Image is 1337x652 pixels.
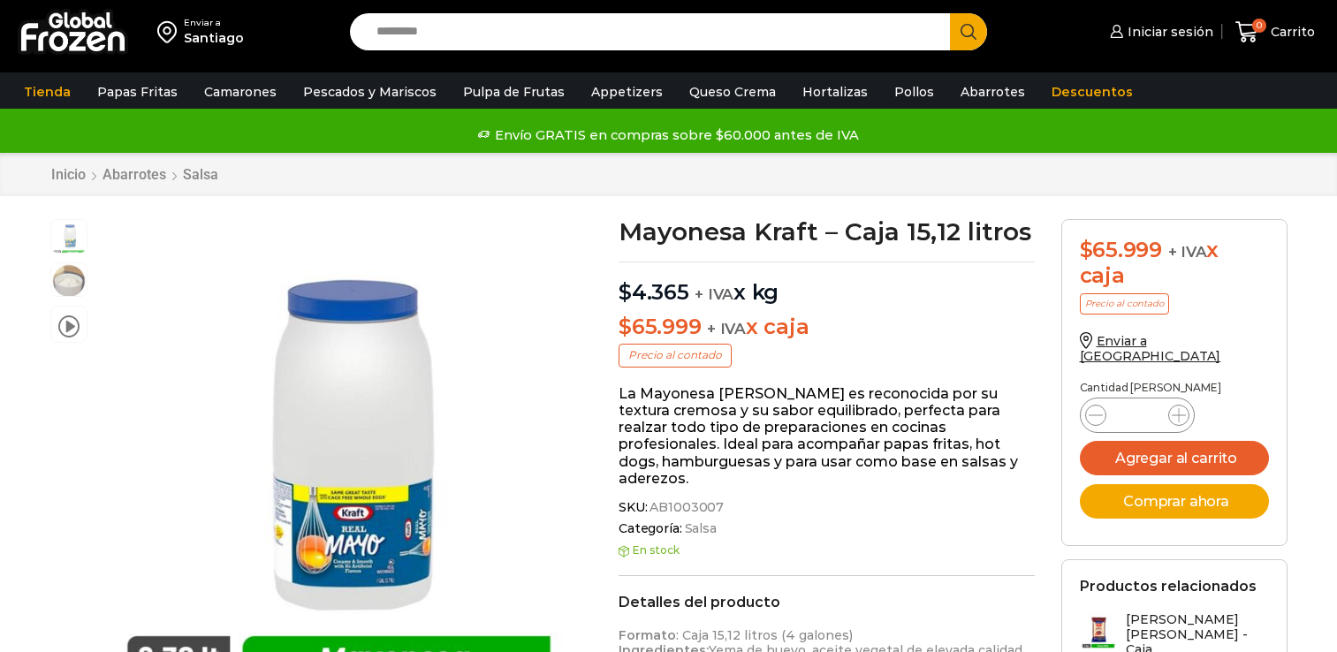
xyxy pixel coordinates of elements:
button: Search button [950,13,987,50]
button: Agregar al carrito [1080,441,1269,475]
span: $ [619,279,632,305]
a: Queso Crema [680,75,785,109]
a: Inicio [50,166,87,183]
h2: Detalles del producto [619,594,1035,610]
a: Abarrotes [952,75,1034,109]
span: 0 [1252,19,1266,33]
span: $ [619,314,632,339]
a: Pescados y Mariscos [294,75,445,109]
span: $ [1080,237,1093,262]
bdi: 65.999 [1080,237,1162,262]
button: Comprar ahora [1080,484,1269,519]
a: Papas Fritas [88,75,186,109]
p: La Mayonesa [PERSON_NAME] es reconocida por su textura cremosa y su sabor equilibrado, perfecta p... [619,385,1035,487]
h2: Productos relacionados [1080,578,1257,595]
p: x kg [619,262,1035,306]
h1: Mayonesa Kraft – Caja 15,12 litros [619,219,1035,244]
p: Cantidad [PERSON_NAME] [1080,382,1269,394]
div: Santiago [184,29,244,47]
span: mayonesa kraft [51,263,87,299]
span: + IVA [1168,243,1207,261]
bdi: 65.999 [619,314,701,339]
a: Pollos [885,75,943,109]
a: Pulpa de Frutas [454,75,574,109]
strong: Formato [619,627,676,643]
span: mayonesa heinz [51,220,87,255]
a: Descuentos [1043,75,1142,109]
img: address-field-icon.svg [157,17,184,47]
span: + IVA [695,285,733,303]
a: Hortalizas [794,75,877,109]
p: Precio al contado [1080,293,1169,315]
a: 0 Carrito [1231,11,1319,53]
span: SKU: [619,500,1035,515]
p: x caja [619,315,1035,340]
nav: Breadcrumb [50,166,219,183]
p: Precio al contado [619,344,732,367]
bdi: 4.365 [619,279,689,305]
a: Salsa [182,166,219,183]
p: En stock [619,544,1035,557]
a: Abarrotes [102,166,167,183]
span: AB1003007 [647,500,724,515]
a: Appetizers [582,75,672,109]
a: Iniciar sesión [1105,14,1213,49]
span: Categoría: [619,521,1035,536]
span: + IVA [707,320,746,337]
a: Enviar a [GEOGRAPHIC_DATA] [1080,333,1221,364]
a: Salsa [682,521,717,536]
div: Enviar a [184,17,244,29]
span: Iniciar sesión [1123,23,1213,41]
input: Product quantity [1120,403,1154,428]
div: x caja [1080,238,1269,289]
span: Carrito [1266,23,1315,41]
a: Camarones [195,75,285,109]
a: Tienda [15,75,80,109]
